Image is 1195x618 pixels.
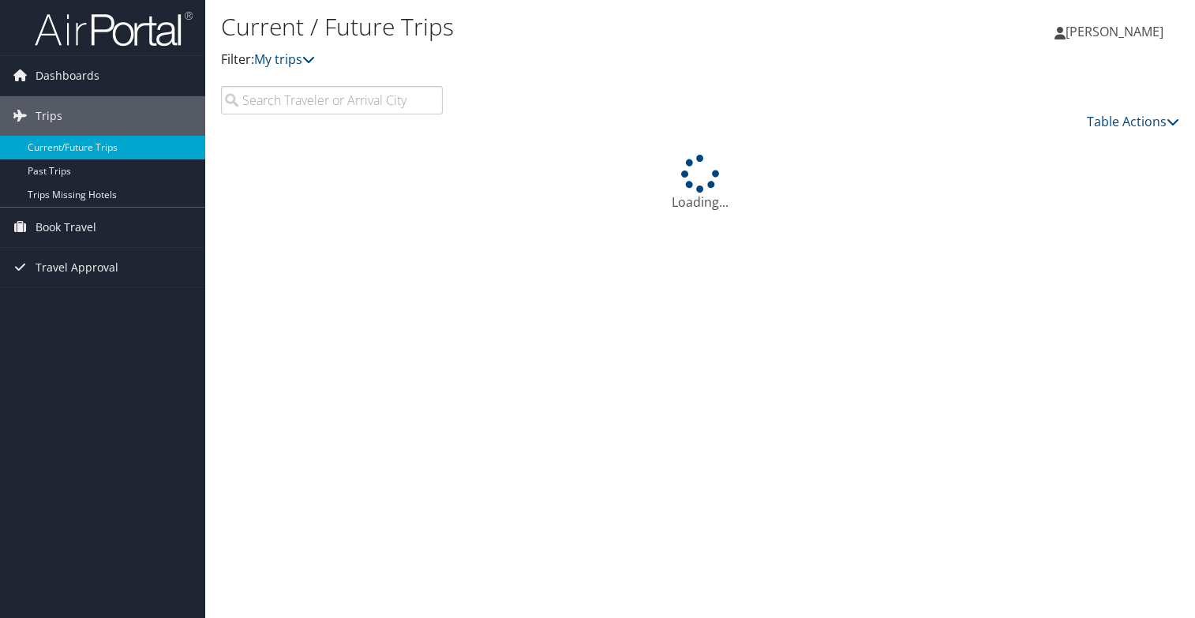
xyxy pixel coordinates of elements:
[221,10,860,43] h1: Current / Future Trips
[36,56,99,96] span: Dashboards
[36,96,62,136] span: Trips
[221,50,860,70] p: Filter:
[36,248,118,287] span: Travel Approval
[254,51,315,68] a: My trips
[35,10,193,47] img: airportal-logo.png
[221,155,1179,212] div: Loading...
[1055,8,1179,55] a: [PERSON_NAME]
[1087,113,1179,130] a: Table Actions
[36,208,96,247] span: Book Travel
[221,86,443,114] input: Search Traveler or Arrival City
[1066,23,1163,40] span: [PERSON_NAME]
